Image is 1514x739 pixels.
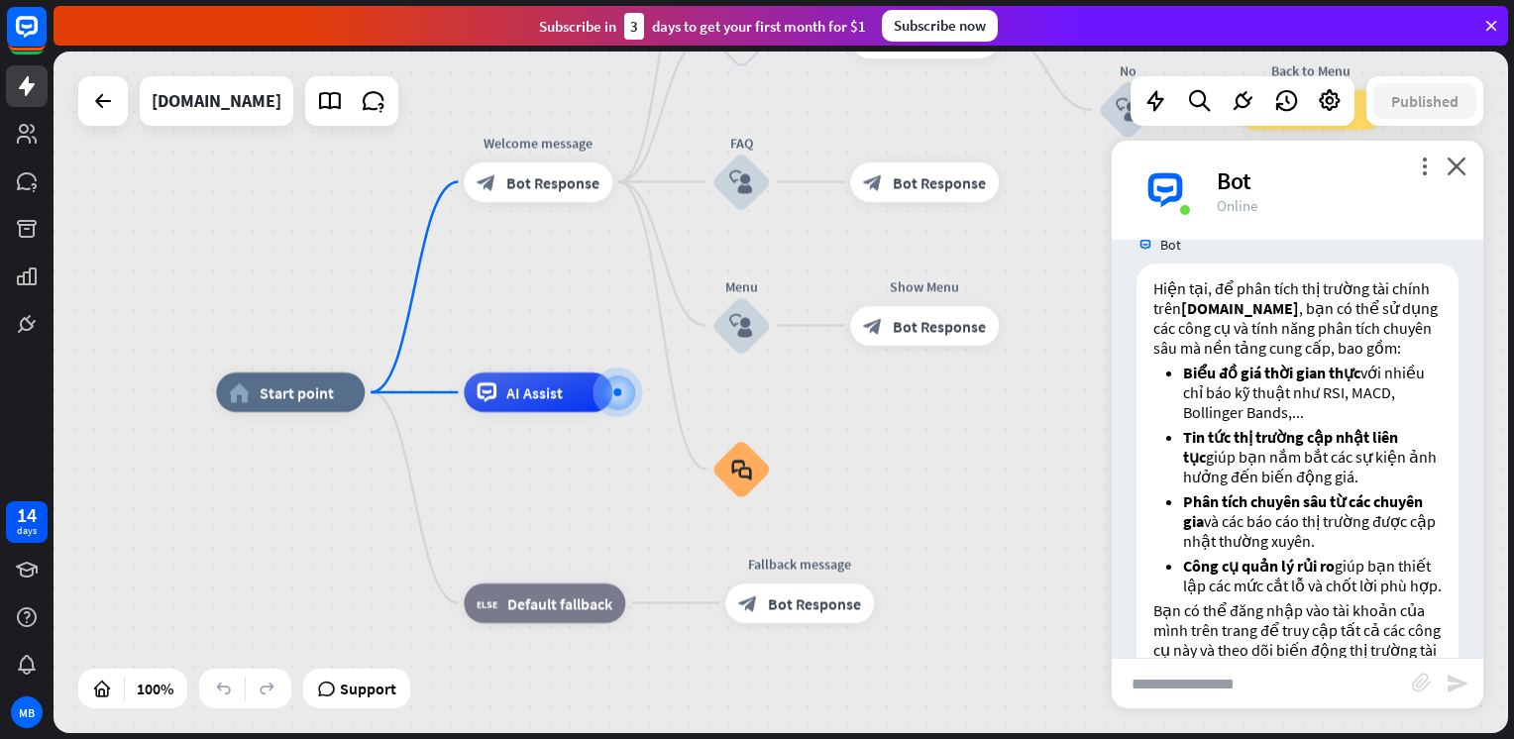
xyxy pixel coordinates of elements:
[1068,60,1187,80] div: No
[1217,196,1460,215] div: Online
[449,133,627,153] div: Welcome message
[11,696,43,728] div: MB
[738,593,758,613] i: block_bot_response
[260,382,334,402] span: Start point
[882,10,998,42] div: Subscribe now
[1446,672,1469,695] i: send
[835,276,1014,296] div: Show Menu
[1412,673,1432,692] i: block_attachment
[17,524,37,538] div: days
[1183,427,1442,486] li: giúp bạn nắm bắt các sự kiện ảnh hưởng đến biến động giá.
[1183,556,1442,595] li: giúp bạn thiết lập các mức cắt lỗ và chốt lời phù hợp.
[477,172,496,192] i: block_bot_response
[1183,427,1398,467] strong: Tin tức thị trường cập nhật liên tục
[768,593,861,613] span: Bot Response
[17,506,37,524] div: 14
[1183,491,1442,551] li: và các báo cáo thị trường được cập nhật thường xuyên.
[539,13,866,40] div: Subscribe in days to get your first month for $1
[1222,60,1400,80] div: Back to Menu
[1183,363,1360,382] strong: Biểu đồ giá thời gian thực
[1183,491,1423,531] strong: Phân tích chuyên sâu từ các chuyên gia
[682,133,801,153] div: FAQ
[729,170,753,194] i: block_user_input
[1415,157,1434,175] i: more_vert
[1181,298,1299,318] strong: [DOMAIN_NAME]
[506,382,563,402] span: AI Assist
[477,593,497,613] i: block_fallback
[893,172,986,192] span: Bot Response
[863,172,883,192] i: block_bot_response
[1183,556,1335,576] strong: Công cụ quản lý rủi ro
[507,593,612,613] span: Default fallback
[1183,363,1442,422] li: với nhiều chỉ báo kỹ thuật như RSI, MACD, Bollinger Bands,...
[6,501,48,543] a: 14 days
[131,673,179,704] div: 100%
[682,276,801,296] div: Menu
[863,316,883,336] i: block_bot_response
[506,172,599,192] span: Bot Response
[1447,157,1466,175] i: close
[1373,83,1476,119] button: Published
[893,316,986,336] span: Bot Response
[710,554,889,574] div: Fallback message
[340,673,396,704] span: Support
[624,13,644,40] div: 3
[729,314,753,338] i: block_user_input
[731,459,752,480] i: block_faq
[1160,236,1181,254] span: Bot
[1153,600,1442,680] p: Bạn có thể đăng nhập vào tài khoản của mình trên trang để truy cập tất cả các công cụ này và theo...
[229,382,250,402] i: home_2
[16,8,75,67] button: Open LiveChat chat widget
[1217,165,1460,196] div: Bot
[1116,98,1139,122] i: block_user_input
[1153,278,1442,358] p: Hiện tại, để phân tích thị trường tài chính trên , bạn có thể sử dụng các công cụ và tính năng ph...
[152,76,281,126] div: trading.xtbofficial.com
